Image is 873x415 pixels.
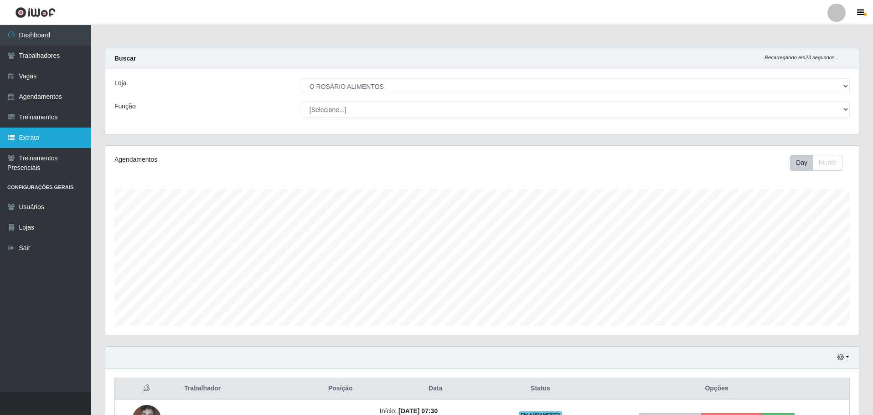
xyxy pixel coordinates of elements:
[114,155,413,164] div: Agendamentos
[398,407,438,415] time: [DATE] 07:30
[765,55,839,60] i: Recarregando em 23 segundos...
[307,378,374,400] th: Posição
[497,378,584,400] th: Status
[790,155,850,171] div: Toolbar with button groups
[790,155,813,171] button: Day
[584,378,849,400] th: Opções
[114,102,136,111] label: Função
[114,55,136,62] strong: Buscar
[790,155,842,171] div: First group
[813,155,842,171] button: Month
[15,7,56,18] img: CoreUI Logo
[114,78,126,88] label: Loja
[374,378,497,400] th: Data
[179,378,307,400] th: Trabalhador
